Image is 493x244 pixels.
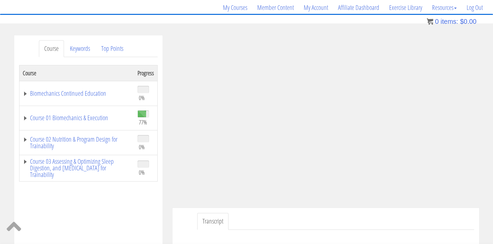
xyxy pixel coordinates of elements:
[197,213,229,230] a: Transcript
[427,18,477,25] a: 0 items: $0.00
[460,18,464,25] span: $
[19,65,134,81] th: Course
[139,94,145,101] span: 0%
[139,169,145,176] span: 0%
[427,18,433,25] img: icon11.png
[23,115,131,121] a: Course 01 Biomechanics & Execution
[23,136,131,149] a: Course 02 Nutrition & Program Design for Trainability
[134,65,158,81] th: Progress
[39,40,64,57] a: Course
[139,119,147,126] span: 77%
[460,18,477,25] bdi: 0.00
[139,143,145,151] span: 0%
[23,158,131,178] a: Course 03 Assessing & Optimizing Sleep Digestion, and [MEDICAL_DATA] for Trainability
[23,90,131,97] a: Biomechanics Continued Education
[441,18,458,25] span: items:
[65,40,95,57] a: Keywords
[96,40,129,57] a: Top Points
[435,18,439,25] span: 0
